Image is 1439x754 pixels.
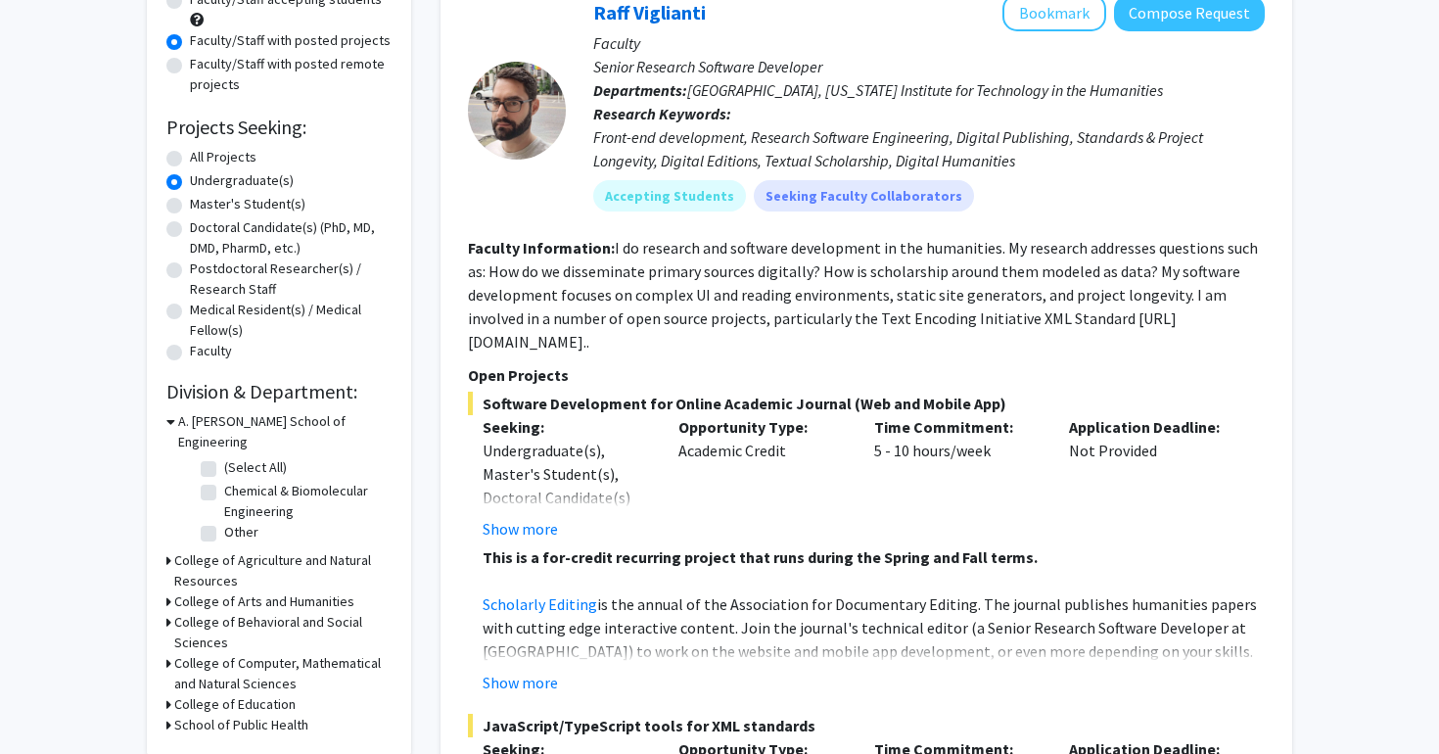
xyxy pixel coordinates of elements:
[468,714,1265,737] span: JavaScript/TypeScript tools for XML standards
[190,341,232,361] label: Faculty
[166,116,392,139] h2: Projects Seeking:
[468,392,1265,415] span: Software Development for Online Academic Journal (Web and Mobile App)
[593,180,746,212] mat-chip: Accepting Students
[468,363,1265,387] p: Open Projects
[190,259,392,300] label: Postdoctoral Researcher(s) / Research Staff
[678,415,845,439] p: Opportunity Type:
[174,694,296,715] h3: College of Education
[174,612,392,653] h3: College of Behavioral and Social Sciences
[224,457,287,478] label: (Select All)
[874,415,1041,439] p: Time Commitment:
[190,194,305,214] label: Master's Student(s)
[174,550,392,591] h3: College of Agriculture and Natural Resources
[593,55,1265,78] p: Senior Research Software Developer
[1069,415,1235,439] p: Application Deadline:
[859,415,1055,541] div: 5 - 10 hours/week
[190,300,392,341] label: Medical Resident(s) / Medical Fellow(s)
[1054,415,1250,541] div: Not Provided
[190,147,256,167] label: All Projects
[483,415,649,439] p: Seeking:
[468,238,615,258] b: Faculty Information:
[593,31,1265,55] p: Faculty
[224,481,387,522] label: Chemical & Biomolecular Engineering
[190,30,391,51] label: Faculty/Staff with posted projects
[483,594,597,614] a: Scholarly Editing
[174,591,354,612] h3: College of Arts and Humanities
[593,125,1265,172] div: Front-end development, Research Software Engineering, Digital Publishing, Standards & Project Lon...
[664,415,859,541] div: Academic Credit
[754,180,974,212] mat-chip: Seeking Faculty Collaborators
[190,217,392,259] label: Doctoral Candidate(s) (PhD, MD, DMD, PharmD, etc.)
[174,653,392,694] h3: College of Computer, Mathematical and Natural Sciences
[687,80,1163,100] span: [GEOGRAPHIC_DATA], [US_STATE] Institute for Technology in the Humanities
[15,666,83,739] iframe: Chat
[224,522,258,542] label: Other
[593,104,731,123] b: Research Keywords:
[178,411,392,452] h3: A. [PERSON_NAME] School of Engineering
[166,380,392,403] h2: Division & Department:
[468,238,1258,352] fg-read-more: I do research and software development in the humanities. My research addresses questions such as...
[190,170,294,191] label: Undergraduate(s)
[483,547,1038,567] strong: This is a for-credit recurring project that runs during the Spring and Fall terms.
[483,592,1265,733] p: is the annual of the Association for Documentary Editing. The journal publishes humanities papers...
[483,517,558,541] button: Show more
[190,54,392,95] label: Faculty/Staff with posted remote projects
[174,715,308,735] h3: School of Public Health
[593,80,687,100] b: Departments:
[483,439,649,556] div: Undergraduate(s), Master's Student(s), Doctoral Candidate(s) (PhD, MD, DMD, PharmD, etc.)
[483,671,558,694] button: Show more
